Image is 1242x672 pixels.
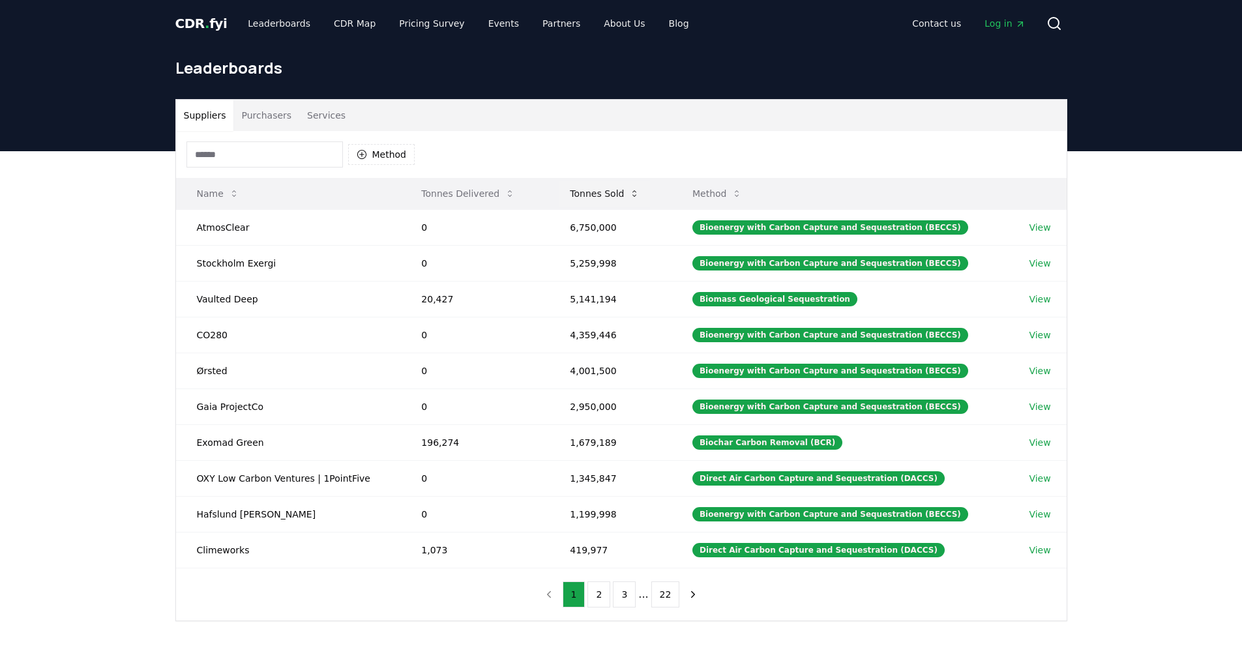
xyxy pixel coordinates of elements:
[549,317,672,353] td: 4,359,446
[692,364,968,378] div: Bioenergy with Carbon Capture and Sequestration (BECCS)
[411,181,525,207] button: Tonnes Delivered
[176,245,401,281] td: Stockholm Exergi
[549,532,672,568] td: 419,977
[549,496,672,532] td: 1,199,998
[638,587,648,602] li: ...
[549,353,672,388] td: 4,001,500
[1029,436,1050,449] a: View
[478,12,529,35] a: Events
[1029,257,1050,270] a: View
[389,12,475,35] a: Pricing Survey
[651,581,680,607] button: 22
[176,388,401,424] td: Gaia ProjectCo
[549,209,672,245] td: 6,750,000
[902,12,1035,35] nav: Main
[400,424,549,460] td: 196,274
[1029,329,1050,342] a: View
[176,496,401,532] td: Hafslund [PERSON_NAME]
[400,388,549,424] td: 0
[176,353,401,388] td: Ørsted
[299,100,353,131] button: Services
[176,317,401,353] td: CO280
[549,424,672,460] td: 1,679,189
[1029,544,1050,557] a: View
[692,220,968,235] div: Bioenergy with Carbon Capture and Sequestration (BECCS)
[176,100,234,131] button: Suppliers
[1029,221,1050,234] a: View
[176,209,401,245] td: AtmosClear
[532,12,591,35] a: Partners
[613,581,636,607] button: 3
[237,12,699,35] nav: Main
[549,245,672,281] td: 5,259,998
[400,281,549,317] td: 20,427
[692,328,968,342] div: Bioenergy with Carbon Capture and Sequestration (BECCS)
[692,435,842,450] div: Biochar Carbon Removal (BCR)
[400,460,549,496] td: 0
[400,317,549,353] td: 0
[587,581,610,607] button: 2
[348,144,415,165] button: Method
[186,181,250,207] button: Name
[400,353,549,388] td: 0
[658,12,700,35] a: Blog
[1029,293,1050,306] a: View
[974,12,1035,35] a: Log in
[176,532,401,568] td: Climeworks
[175,57,1067,78] h1: Leaderboards
[175,14,228,33] a: CDR.fyi
[1029,364,1050,377] a: View
[176,424,401,460] td: Exomad Green
[549,388,672,424] td: 2,950,000
[233,100,299,131] button: Purchasers
[1029,400,1050,413] a: View
[323,12,386,35] a: CDR Map
[549,281,672,317] td: 5,141,194
[682,181,753,207] button: Method
[205,16,209,31] span: .
[176,281,401,317] td: Vaulted Deep
[400,209,549,245] td: 0
[1029,508,1050,521] a: View
[593,12,655,35] a: About Us
[175,16,228,31] span: CDR fyi
[400,532,549,568] td: 1,073
[984,17,1025,30] span: Log in
[692,292,857,306] div: Biomass Geological Sequestration
[563,581,585,607] button: 1
[692,471,945,486] div: Direct Air Carbon Capture and Sequestration (DACCS)
[559,181,650,207] button: Tonnes Sold
[692,256,968,270] div: Bioenergy with Carbon Capture and Sequestration (BECCS)
[692,507,968,521] div: Bioenergy with Carbon Capture and Sequestration (BECCS)
[692,543,945,557] div: Direct Air Carbon Capture and Sequestration (DACCS)
[682,581,704,607] button: next page
[237,12,321,35] a: Leaderboards
[1029,472,1050,485] a: View
[400,245,549,281] td: 0
[176,460,401,496] td: OXY Low Carbon Ventures | 1PointFive
[400,496,549,532] td: 0
[549,460,672,496] td: 1,345,847
[692,400,968,414] div: Bioenergy with Carbon Capture and Sequestration (BECCS)
[902,12,971,35] a: Contact us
